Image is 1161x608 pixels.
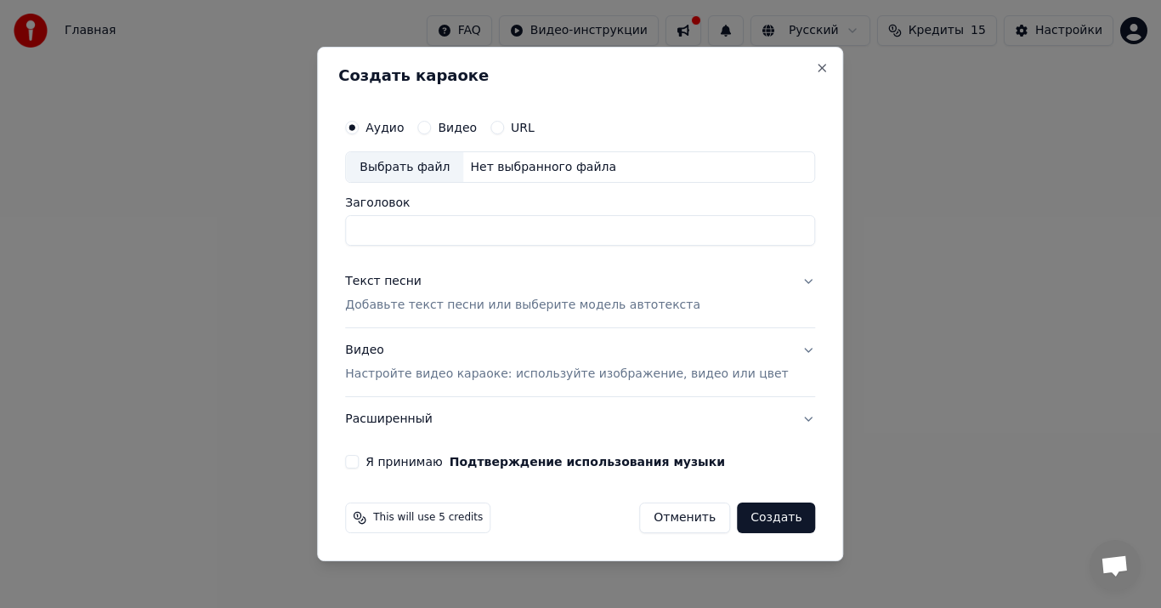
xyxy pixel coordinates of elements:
[511,122,535,134] label: URL
[345,397,815,441] button: Расширенный
[450,456,725,468] button: Я принимаю
[345,329,815,397] button: ВидеоНастройте видео караоке: используйте изображение, видео или цвет
[345,343,788,384] div: Видео
[639,503,730,533] button: Отменить
[737,503,815,533] button: Создать
[365,122,404,134] label: Аудио
[438,122,477,134] label: Видео
[338,68,822,83] h2: Создать караоке
[345,274,422,291] div: Текст песни
[373,511,483,525] span: This will use 5 credits
[463,159,623,176] div: Нет выбранного файла
[345,298,700,315] p: Добавьте текст песни или выберите модель автотекста
[345,197,815,209] label: Заголовок
[345,366,788,383] p: Настройте видео караоке: используйте изображение, видео или цвет
[345,260,815,328] button: Текст песниДобавьте текст песни или выберите модель автотекста
[365,456,725,468] label: Я принимаю
[346,152,463,183] div: Выбрать файл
